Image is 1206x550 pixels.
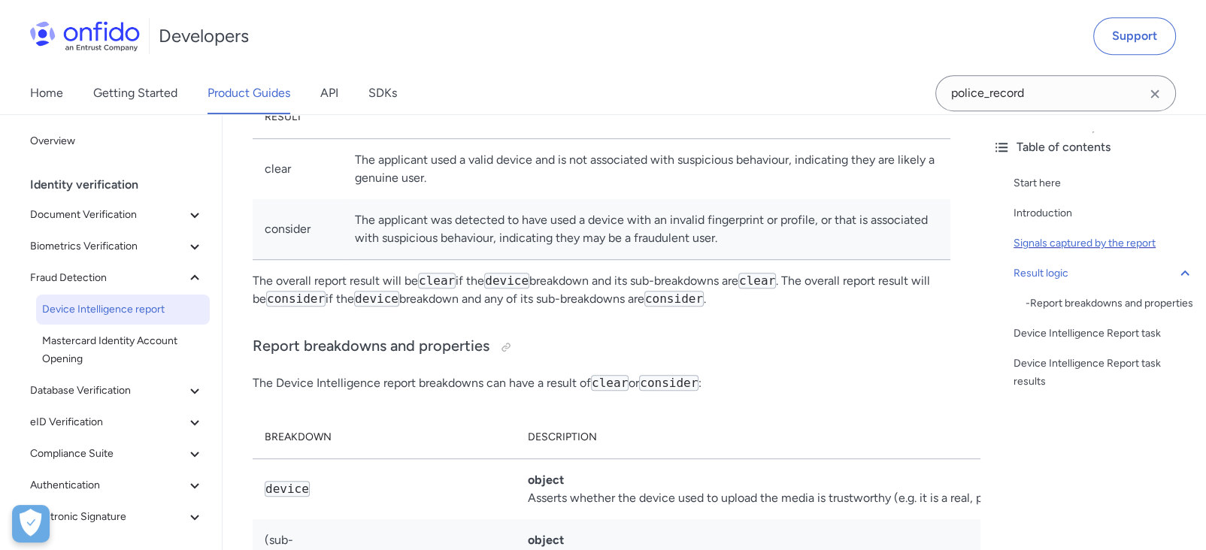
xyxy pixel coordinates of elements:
p: The overall report result will be if the breakdown and its sub-breakdowns are . The overall repor... [253,272,950,308]
span: Biometrics Verification [30,237,186,255]
a: SDKs [368,72,397,114]
div: Table of contents [992,138,1194,156]
a: Home [30,72,63,114]
div: Cookie Preferences [12,505,50,542]
strong: object [528,533,564,547]
a: Device Intelligence Report task results [1014,355,1194,391]
code: consider [639,375,698,391]
td: The applicant was detected to have used a device with an invalid fingerprint or profile, or that ... [343,199,950,260]
td: Asserts whether the device used to upload the media is trustworthy (e.g. it is a real, physical d... [516,459,1196,520]
a: Device Intelligence report [36,295,210,325]
button: Electronic Signature [24,502,210,532]
div: - Report breakdowns and properties [1026,295,1194,313]
code: clear [738,273,776,289]
th: description [516,416,1196,459]
td: clear [253,139,343,200]
td: consider [253,199,343,260]
a: Support [1093,17,1176,55]
code: consider [644,291,704,307]
div: Identity verification [30,170,216,200]
a: Introduction [1014,204,1194,222]
code: device [484,273,529,289]
code: device [265,481,310,497]
a: Mastercard Identity Account Opening [36,326,210,374]
span: Overview [30,132,204,150]
button: Database Verification [24,376,210,406]
span: Database Verification [30,382,186,400]
p: The Device Intelligence report breakdowns can have a result of or : [253,374,950,392]
h3: Report breakdowns and properties [253,335,950,359]
code: clear [591,375,629,391]
a: Result logic [1014,264,1194,283]
button: Document Verification [24,200,210,230]
svg: Clear search field button [1146,85,1164,103]
span: Mastercard Identity Account Opening [42,332,204,368]
span: Document Verification [30,206,186,224]
span: Device Intelligence report [42,301,204,319]
span: Authentication [30,476,186,494]
button: Fraud Detection [24,263,210,293]
code: consider [266,291,326,307]
a: Device Intelligence Report task [1014,325,1194,343]
a: Getting Started [93,72,177,114]
code: clear [418,273,456,289]
button: Authentication [24,470,210,500]
a: Product Guides [208,72,290,114]
a: Start here [1014,174,1194,192]
input: Onfido search input field [935,75,1176,111]
button: eID Verification [24,407,210,437]
th: Breakdown [253,416,516,459]
img: Onfido Logo [30,21,140,51]
h1: Developers [159,24,249,48]
a: -Report breakdowns and properties [1026,295,1194,313]
td: The applicant used a valid device and is not associated with suspicious behaviour, indicating the... [343,139,950,200]
span: Fraud Detection [30,269,186,287]
a: API [320,72,338,114]
span: eID Verification [30,413,186,431]
a: Signals captured by the report [1014,234,1194,252]
span: Electronic Signature [30,508,186,526]
a: Overview [24,126,210,156]
button: Biometrics Verification [24,231,210,261]
button: Open Preferences [12,505,50,542]
span: Compliance Suite [30,445,186,463]
button: Compliance Suite [24,439,210,469]
strong: object [528,473,564,487]
code: device [354,291,399,307]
